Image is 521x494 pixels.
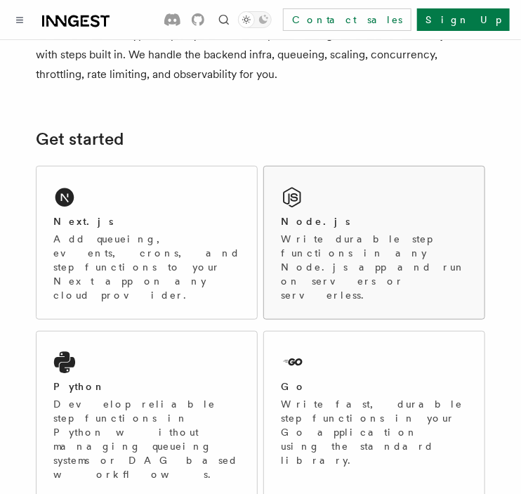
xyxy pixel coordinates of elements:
[36,25,485,84] p: Write functions in TypeScript, Python or Go to power background and scheduled jobs, with steps bu...
[53,232,240,302] p: Add queueing, events, crons, and step functions to your Next app on any cloud provider.
[216,11,232,28] button: Find something...
[281,397,468,467] p: Write fast, durable step functions in your Go application using the standard library.
[53,379,105,394] h2: Python
[281,214,350,228] h2: Node.js
[283,8,411,31] a: Contact sales
[53,397,240,481] p: Develop reliable step functions in Python without managing queueing systems or DAG based workflows.
[11,11,28,28] button: Toggle navigation
[263,166,485,320] a: Node.jsWrite durable step functions in any Node.js app and run on servers or serverless.
[36,129,124,149] a: Get started
[281,232,468,302] p: Write durable step functions in any Node.js app and run on servers or serverless.
[281,379,306,394] h2: Go
[53,214,114,228] h2: Next.js
[417,8,510,31] a: Sign Up
[238,11,272,28] button: Toggle dark mode
[36,166,258,320] a: Next.jsAdd queueing, events, crons, and step functions to your Next app on any cloud provider.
